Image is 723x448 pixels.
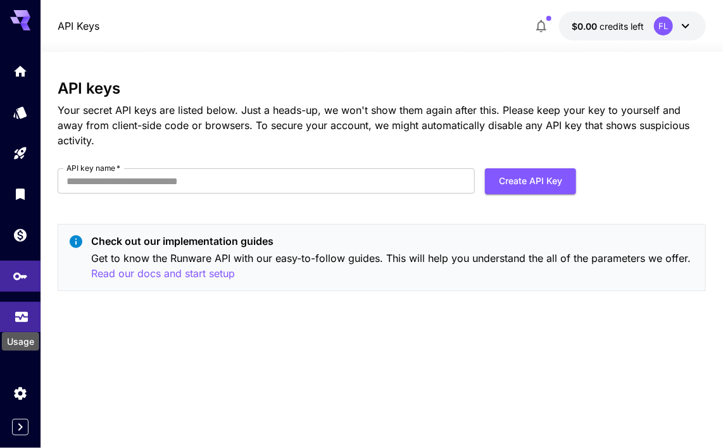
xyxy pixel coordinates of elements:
div: FL [654,16,673,35]
div: Usage [2,332,39,351]
div: Settings [13,385,28,401]
div: Models [13,104,28,120]
iframe: Chat Widget [660,387,723,448]
p: Get to know the Runware API with our easy-to-follow guides. This will help you understand the all... [91,251,695,282]
button: Expand sidebar [12,419,28,435]
span: credits left [600,21,644,32]
div: $0.00 [572,20,644,33]
div: Wallet [13,227,28,243]
p: Your secret API keys are listed below. Just a heads-up, we won't show them again after this. Plea... [58,103,706,148]
div: Playground [13,146,28,161]
h3: API keys [58,80,706,97]
div: Home [13,63,28,79]
label: API key name [66,163,121,173]
button: $0.00FL [559,11,706,40]
div: Widget de chat [660,387,723,448]
button: Read our docs and start setup [91,266,235,282]
div: Usage [14,305,29,321]
p: Check out our implementation guides [91,233,695,249]
span: $0.00 [572,21,600,32]
div: API Keys [13,264,28,280]
a: API Keys [58,18,99,34]
nav: breadcrumb [58,18,99,34]
button: Create API Key [485,168,576,194]
div: Library [13,182,28,198]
